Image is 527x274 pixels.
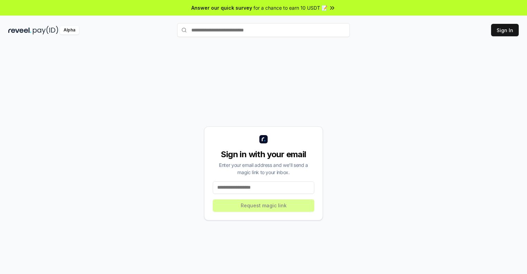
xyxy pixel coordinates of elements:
[33,26,58,35] img: pay_id
[491,24,519,36] button: Sign In
[213,149,314,160] div: Sign in with your email
[259,135,268,143] img: logo_small
[191,4,252,11] span: Answer our quick survey
[213,161,314,176] div: Enter your email address and we’ll send a magic link to your inbox.
[60,26,79,35] div: Alpha
[8,26,31,35] img: reveel_dark
[253,4,327,11] span: for a chance to earn 10 USDT 📝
